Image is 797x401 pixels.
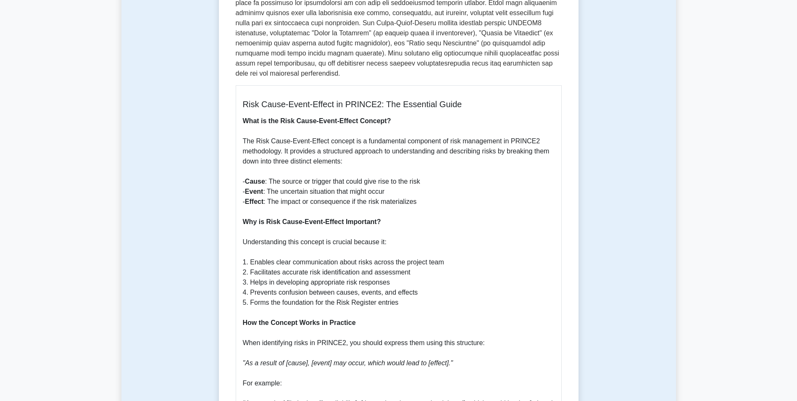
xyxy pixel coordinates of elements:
[245,198,263,205] b: Effect
[243,99,555,109] h5: Risk Cause-Event-Effect in PRINCE2: The Essential Guide
[243,319,356,326] b: How the Concept Works in Practice
[243,359,453,367] i: "As a result of [cause], [event] may occur, which would lead to [effect]."
[245,178,265,185] b: Cause
[243,218,381,225] b: Why is Risk Cause-Event-Effect Important?
[245,188,263,195] b: Event
[243,117,391,124] b: What is the Risk Cause-Event-Effect Concept?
